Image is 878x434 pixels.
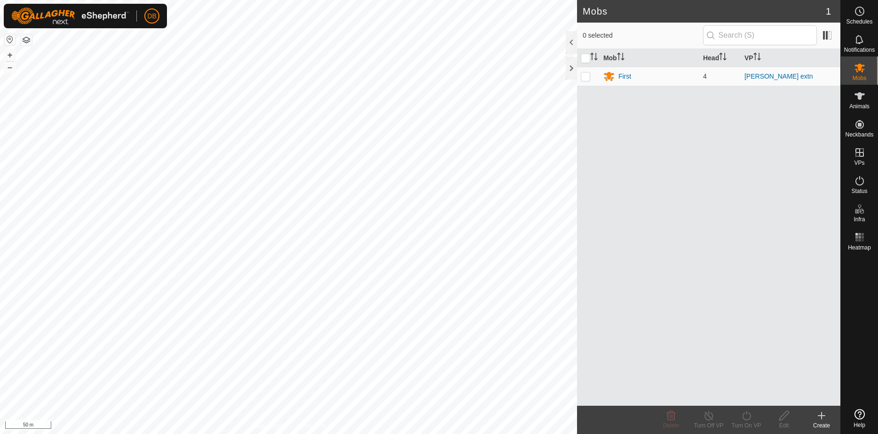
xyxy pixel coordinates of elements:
button: Map Layers [21,34,32,46]
div: Turn On VP [728,421,765,430]
span: Neckbands [845,132,873,137]
span: 4 [703,72,707,80]
span: 1 [826,4,831,18]
a: Privacy Policy [251,422,286,430]
button: Reset Map [4,34,16,45]
p-sorticon: Activate to sort [590,54,598,62]
h2: Mobs [583,6,826,17]
span: Help [854,422,865,428]
div: Edit [765,421,803,430]
input: Search (S) [703,25,817,45]
span: Animals [849,104,870,109]
span: Delete [663,422,680,429]
th: Mob [600,49,699,67]
th: VP [741,49,840,67]
div: First [618,72,631,81]
p-sorticon: Activate to sort [719,54,727,62]
span: Notifications [844,47,875,53]
div: Turn Off VP [690,421,728,430]
span: Schedules [846,19,872,24]
span: DB [147,11,156,21]
button: + [4,49,16,61]
a: Help [841,405,878,432]
span: 0 selected [583,31,703,40]
div: Create [803,421,840,430]
span: Status [851,188,867,194]
img: Gallagher Logo [11,8,129,24]
span: Mobs [853,75,866,81]
a: [PERSON_NAME] extn [744,72,813,80]
span: VPs [854,160,864,166]
span: Heatmap [848,245,871,250]
p-sorticon: Activate to sort [617,54,625,62]
span: Infra [854,217,865,222]
button: – [4,62,16,73]
th: Head [699,49,741,67]
a: Contact Us [298,422,325,430]
p-sorticon: Activate to sort [753,54,761,62]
